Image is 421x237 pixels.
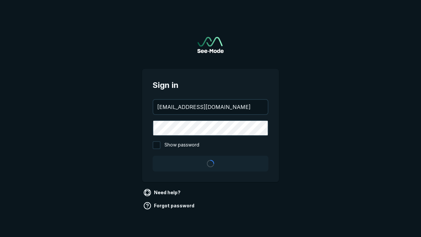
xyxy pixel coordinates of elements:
a: Forgot password [142,200,197,211]
a: Need help? [142,187,183,198]
a: Go to sign in [197,37,224,53]
img: See-Mode Logo [197,37,224,53]
input: your@email.com [153,100,268,114]
span: Sign in [153,79,268,91]
span: Show password [164,141,199,149]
